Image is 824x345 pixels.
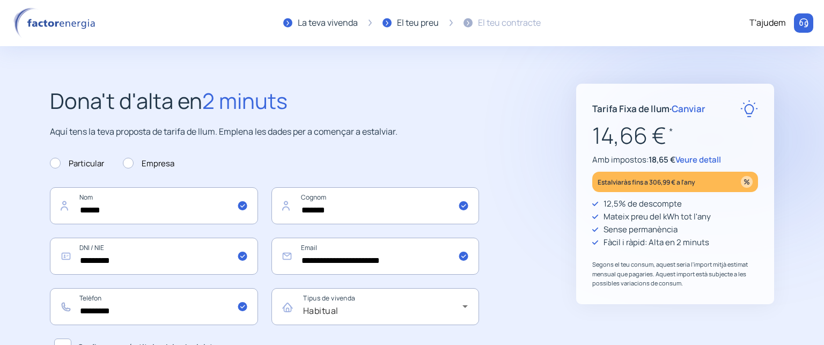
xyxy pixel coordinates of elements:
[478,16,541,30] div: El teu contracte
[123,157,174,170] label: Empresa
[598,176,695,188] p: Estalviaràs fins a 306,99 € a l'any
[50,125,479,139] p: Aquí tens la teva proposta de tarifa de llum. Emplena les dades per a començar a estalviar.
[303,294,356,303] mat-label: Tipus de vivenda
[592,260,758,288] p: Segons el teu consum, aquest seria l'import mitjà estimat mensual que pagaries. Aquest import est...
[50,84,479,118] h2: Dona't d'alta en
[604,223,678,236] p: Sense permanència
[303,305,339,317] span: Habitual
[592,101,705,116] p: Tarifa Fixa de llum ·
[298,16,358,30] div: La teva vivenda
[592,118,758,153] p: 14,66 €
[749,16,786,30] div: T'ajudem
[397,16,439,30] div: El teu preu
[741,176,753,188] img: percentage_icon.svg
[202,86,288,115] span: 2 minuts
[672,102,705,115] span: Canviar
[675,154,721,165] span: Veure detall
[798,18,809,28] img: llamar
[50,157,104,170] label: Particular
[11,8,102,39] img: logo factor
[592,153,758,166] p: Amb impostos:
[649,154,675,165] span: 18,65 €
[604,236,709,249] p: Fàcil i ràpid: Alta en 2 minuts
[604,197,682,210] p: 12,5% de descompte
[740,100,758,118] img: rate-E.svg
[604,210,711,223] p: Mateix preu del kWh tot l'any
